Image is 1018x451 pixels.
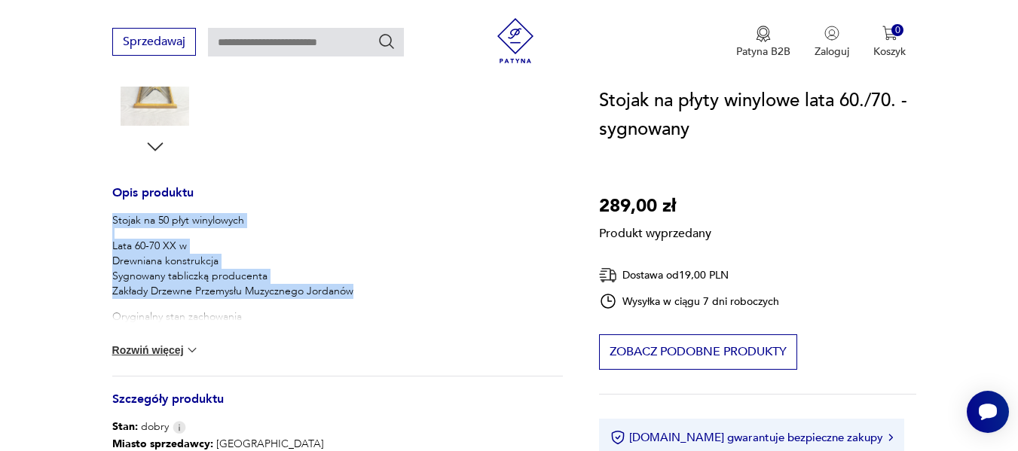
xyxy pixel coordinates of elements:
[599,266,780,285] div: Dostawa od 19,00 PLN
[112,239,353,299] p: Lata 60-70 XX w Drewniana konstrukcja Sygnowany tabliczką producenta Zakłady Drzewne Przemysłu Mu...
[112,309,353,370] p: Oryginalny stan zachowania Widoczne ś[DEMOGRAPHIC_DATA] użytkowania Drobne przetarcia i zarysowan...
[173,421,186,434] img: Info icon
[599,292,780,310] div: Wysyłka w ciągu 7 dni roboczych
[815,26,849,59] button: Zaloguj
[610,430,625,445] img: Ikona certyfikatu
[112,395,563,419] h3: Szczegóły produktu
[873,26,906,59] button: 0Koszyk
[599,221,711,242] p: Produkt wyprzedany
[112,188,563,213] h3: Opis produktu
[112,343,200,358] button: Rozwiń więcej
[185,343,200,358] img: chevron down
[112,419,138,434] b: Stan:
[112,28,196,56] button: Sprzedawaj
[599,266,617,285] img: Ikona dostawy
[599,87,917,144] h1: Stojak na płyty winylowe lata 60./70. - sygnowany
[756,26,771,42] img: Ikona medalu
[112,213,353,228] p: Stojak na 50 płyt winylowych
[891,24,904,37] div: 0
[610,430,893,445] button: [DOMAIN_NAME] gwarantuje bezpieczne zakupy
[736,44,790,59] p: Patyna B2B
[112,437,213,451] b: Miasto sprzedawcy :
[112,419,169,434] span: dobry
[882,26,897,41] img: Ikona koszyka
[888,434,893,441] img: Ikona strzałki w prawo
[599,334,797,370] button: Zobacz podobne produkty
[824,26,839,41] img: Ikonka użytkownika
[493,18,538,63] img: Patyna - sklep z meblami i dekoracjami vintage
[815,44,849,59] p: Zaloguj
[873,44,906,59] p: Koszyk
[967,391,1009,433] iframe: Smartsupp widget button
[599,192,711,221] p: 289,00 zł
[378,32,396,50] button: Szukaj
[736,26,790,59] button: Patyna B2B
[736,26,790,59] a: Ikona medaluPatyna B2B
[112,38,196,48] a: Sprzedawaj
